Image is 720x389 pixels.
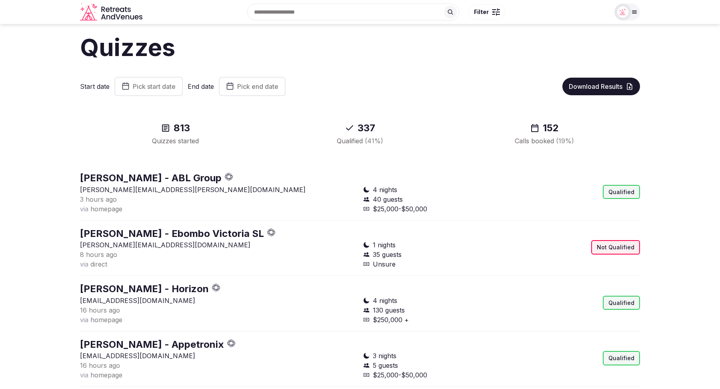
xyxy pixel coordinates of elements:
[80,228,264,239] a: [PERSON_NAME] - Ebombo Victoria SL
[373,305,405,315] span: 130 guests
[80,240,357,250] p: [PERSON_NAME][EMAIL_ADDRESS][DOMAIN_NAME]
[80,82,110,91] label: Start date
[90,316,122,324] span: homepage
[373,185,397,194] span: 4 nights
[80,171,222,185] button: [PERSON_NAME] - ABL Group
[591,240,640,255] div: Not Qualified
[80,194,117,204] button: 3 hours ago
[603,185,640,199] div: Qualified
[277,136,442,146] div: Qualified
[80,371,88,379] span: via
[363,259,498,269] div: Unsure
[373,194,403,204] span: 40 guests
[365,137,383,145] span: ( 41 %)
[556,137,574,145] span: ( 19 %)
[462,136,627,146] div: Calls booked
[80,185,357,194] p: [PERSON_NAME][EMAIL_ADDRESS][PERSON_NAME][DOMAIN_NAME]
[114,77,183,96] button: Pick start date
[80,338,224,351] button: [PERSON_NAME] - Appetronix
[80,205,88,213] span: via
[363,370,498,380] div: $25,000-$50,000
[569,82,622,90] span: Download Results
[373,351,396,361] span: 3 nights
[80,361,120,369] span: 16 hours ago
[90,205,122,213] span: homepage
[80,339,224,350] a: [PERSON_NAME] - Appetronix
[373,361,398,370] span: 5 guests
[237,82,278,90] span: Pick end date
[80,3,144,21] svg: Retreats and Venues company logo
[80,30,640,64] h1: Quizzes
[80,250,117,259] button: 8 hours ago
[219,77,286,96] button: Pick end date
[93,136,258,146] div: Quizzes started
[80,195,117,203] span: 3 hours ago
[469,4,505,20] button: Filter
[80,296,357,305] p: [EMAIL_ADDRESS][DOMAIN_NAME]
[373,296,397,305] span: 4 nights
[373,240,396,250] span: 1 nights
[133,82,176,90] span: Pick start date
[93,122,258,134] div: 813
[277,122,442,134] div: 337
[617,6,628,18] img: Matt Grant Oakes
[373,250,402,259] span: 35 guests
[80,351,357,361] p: [EMAIL_ADDRESS][DOMAIN_NAME]
[80,260,88,268] span: via
[80,282,209,296] button: [PERSON_NAME] - Horizon
[462,122,627,134] div: 152
[80,251,117,259] span: 8 hours ago
[90,371,122,379] span: homepage
[363,315,498,325] div: $250,000 +
[80,316,88,324] span: via
[80,305,120,315] button: 16 hours ago
[80,283,209,295] a: [PERSON_NAME] - Horizon
[603,296,640,310] div: Qualified
[90,260,107,268] span: direct
[80,306,120,314] span: 16 hours ago
[80,3,144,21] a: Visit the homepage
[80,227,264,241] button: [PERSON_NAME] - Ebombo Victoria SL
[562,78,640,95] button: Download Results
[80,172,222,184] a: [PERSON_NAME] - ABL Group
[80,361,120,370] button: 16 hours ago
[188,82,214,91] label: End date
[603,351,640,365] div: Qualified
[474,8,489,16] span: Filter
[363,204,498,214] div: $25,000-$50,000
